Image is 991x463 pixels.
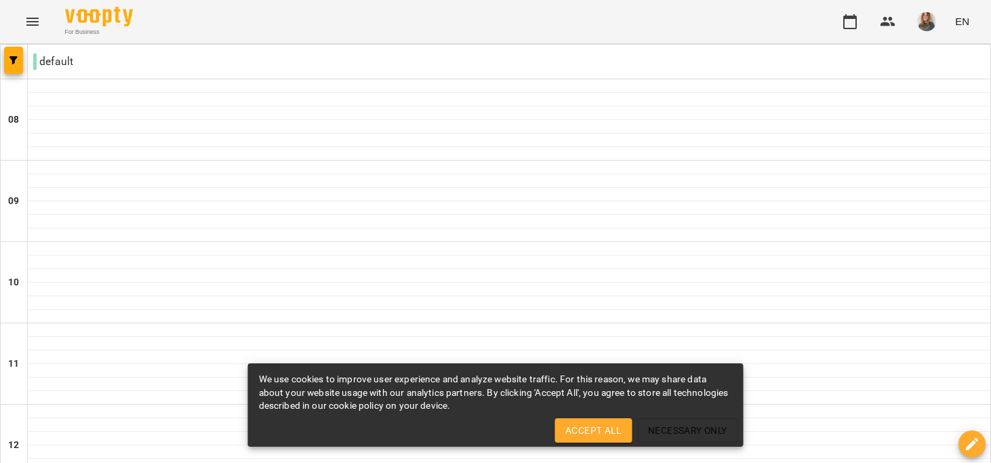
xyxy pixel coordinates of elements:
[8,275,19,290] h6: 10
[65,7,133,26] img: Voopty Logo
[65,28,133,37] span: For Business
[259,367,733,418] div: We use cookies to improve user experience and analyze website traffic. For this reason, we may sh...
[16,5,49,38] button: Menu
[565,422,621,439] span: Accept All
[648,422,727,439] span: Necessary Only
[8,194,19,209] h6: 09
[8,113,19,127] h6: 08
[554,418,632,443] button: Accept All
[8,357,19,371] h6: 11
[955,14,969,28] span: EN
[950,9,975,34] button: EN
[33,54,73,70] p: default
[637,418,738,443] button: Necessary Only
[8,438,19,453] h6: 12
[917,12,936,31] img: 6f40374b6a1accdc2a90a8d7dc3ac7b7.jpg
